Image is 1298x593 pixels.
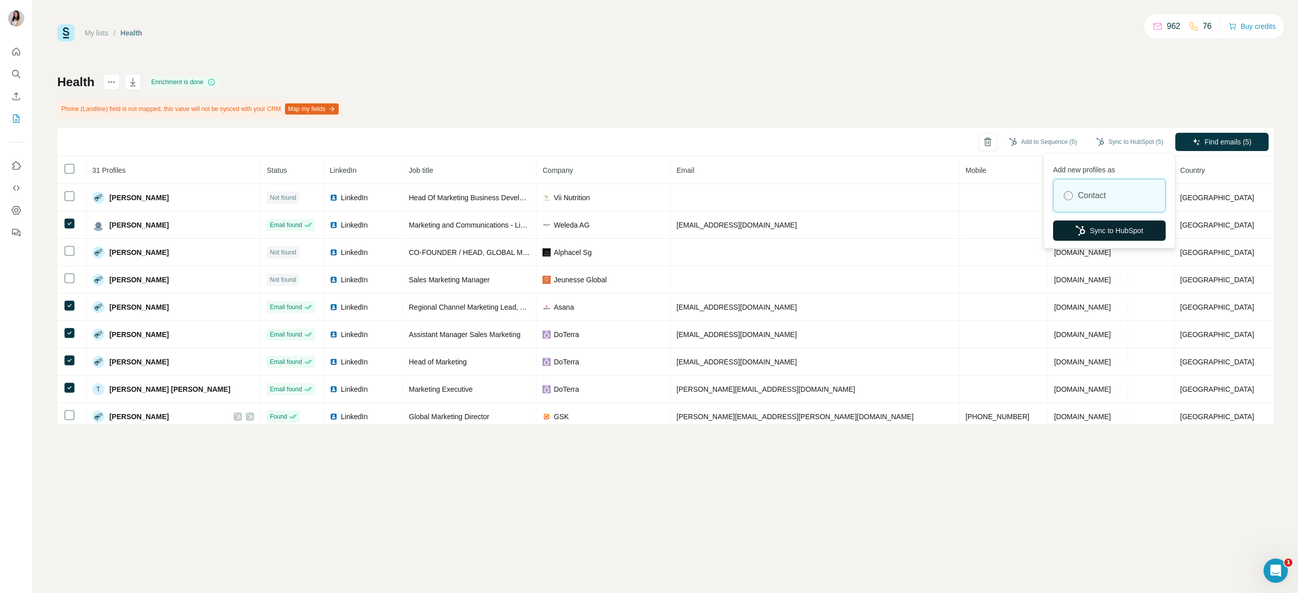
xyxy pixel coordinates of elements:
span: [PERSON_NAME] [110,193,169,203]
img: company-logo [543,276,551,284]
span: [GEOGRAPHIC_DATA] [1180,413,1254,421]
img: LinkedIn logo [330,194,338,202]
span: LinkedIn [330,166,356,174]
span: [GEOGRAPHIC_DATA] [1180,221,1254,229]
span: [DOMAIN_NAME] [1054,358,1111,366]
span: Not found [270,275,296,284]
span: [PERSON_NAME] [110,247,169,257]
img: LinkedIn logo [330,276,338,284]
img: company-logo [543,194,551,202]
h1: Health [57,74,94,90]
span: [DOMAIN_NAME] [1054,276,1111,284]
button: Use Surfe API [8,179,24,197]
span: LinkedIn [341,357,368,367]
iframe: Intercom live chat [1264,559,1288,583]
li: / [114,28,116,38]
span: Email found [270,385,302,394]
span: [DOMAIN_NAME] [1054,385,1111,393]
span: [PERSON_NAME] [110,275,169,285]
button: Enrich CSV [8,87,24,105]
span: Email found [270,303,302,312]
img: company-logo [543,358,551,366]
img: Avatar [92,301,104,313]
button: My lists [8,109,24,128]
button: Feedback [8,224,24,242]
button: Quick start [8,43,24,61]
div: Health [121,28,142,38]
span: Regional Channel Marketing Lead, APJ [409,303,532,311]
img: company-logo [543,221,551,229]
span: [GEOGRAPHIC_DATA] [1180,385,1254,393]
span: LinkedIn [341,247,368,257]
span: [PERSON_NAME] [PERSON_NAME] [110,384,231,394]
span: [GEOGRAPHIC_DATA] [1180,248,1254,256]
img: Surfe Logo [57,24,75,42]
span: DoTerra [554,357,579,367]
button: Sync to HubSpot (5) [1089,134,1170,150]
span: [PERSON_NAME] [110,220,169,230]
span: Job title [409,166,433,174]
img: LinkedIn logo [330,303,338,311]
span: LinkedIn [341,193,368,203]
span: Sales Marketing Manager [409,276,490,284]
span: Found [270,412,287,421]
span: LinkedIn [341,412,368,422]
button: Find emails (5) [1175,133,1269,151]
img: Avatar [92,356,104,368]
span: Alphacel Sg [554,247,592,257]
span: [EMAIL_ADDRESS][DOMAIN_NAME] [676,358,797,366]
img: company-logo [543,330,551,339]
button: Buy credits [1229,19,1276,33]
img: Avatar [92,246,104,258]
img: Avatar [8,10,24,26]
span: LinkedIn [341,220,368,230]
img: company-logo [543,413,551,421]
span: Marketing Executive [409,385,473,393]
span: Vii Nutrition [554,193,590,203]
span: [GEOGRAPHIC_DATA] [1180,194,1254,202]
img: Avatar [92,219,104,231]
span: [DOMAIN_NAME] [1054,303,1111,311]
p: 76 [1203,20,1212,32]
span: Status [267,166,287,174]
span: [EMAIL_ADDRESS][DOMAIN_NAME] [676,221,797,229]
span: [GEOGRAPHIC_DATA] [1180,330,1254,339]
img: Avatar [92,274,104,286]
span: Country [1180,166,1205,174]
span: Asana [554,302,574,312]
button: actions [103,74,120,90]
span: 1 [1284,559,1292,567]
span: [PERSON_NAME] [110,357,169,367]
div: Enrichment is done [148,76,219,88]
span: Not found [270,193,296,202]
span: [GEOGRAPHIC_DATA] [1180,358,1254,366]
span: Not found [270,248,296,257]
span: [DOMAIN_NAME] [1054,248,1111,256]
span: LinkedIn [341,302,368,312]
span: LinkedIn [341,275,368,285]
span: Company [543,166,573,174]
img: company-logo [543,303,551,311]
span: Jeunesse Global [554,275,606,285]
img: LinkedIn logo [330,413,338,421]
span: [EMAIL_ADDRESS][DOMAIN_NAME] [676,303,797,311]
span: [PERSON_NAME][EMAIL_ADDRESS][PERSON_NAME][DOMAIN_NAME] [676,413,914,421]
span: Head Of Marketing Business Development [409,194,543,202]
p: Add new profiles as [1053,161,1166,175]
img: Avatar [92,328,104,341]
span: Assistant Manager Sales Marketing [409,330,520,339]
span: [PERSON_NAME] [110,329,169,340]
img: company-logo [543,248,551,256]
button: Search [8,65,24,83]
img: LinkedIn logo [330,248,338,256]
span: Marketing and Communications - Living Options [GEOGRAPHIC_DATA] [409,221,636,229]
button: Map my fields [285,103,339,115]
img: LinkedIn logo [330,330,338,339]
a: My lists [85,29,109,37]
span: Email found [270,330,302,339]
span: Find emails (5) [1205,137,1252,147]
span: GSK [554,412,569,422]
span: LinkedIn [341,384,368,394]
span: [PHONE_NUMBER] [965,413,1029,421]
span: [PERSON_NAME] [110,302,169,312]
